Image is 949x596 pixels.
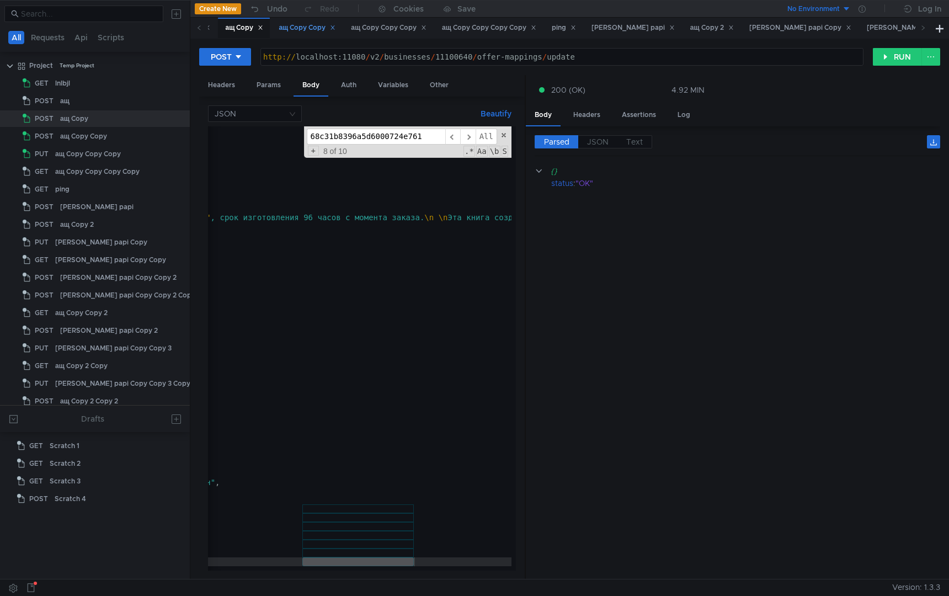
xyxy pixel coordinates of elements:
[918,2,941,15] div: Log In
[787,4,840,14] div: No Environment
[29,491,48,507] span: POST
[551,84,585,96] span: 200 (OK)
[35,216,54,233] span: POST
[320,2,339,15] div: Redo
[526,105,561,126] div: Body
[241,1,295,17] button: Undo
[55,340,172,356] div: [PERSON_NAME] papi Copy Copy 3
[226,22,264,34] div: ащ Copy
[60,216,94,233] div: ащ Copy 2
[35,146,49,162] span: PUT
[332,75,365,95] div: Auth
[690,22,734,34] div: ащ Copy 2
[55,181,70,198] div: ping
[35,110,54,127] span: POST
[613,105,665,125] div: Assertions
[476,107,516,120] button: Beautify
[60,393,118,409] div: ащ Copy 2 Copy 2
[55,163,140,180] div: ащ Copy Copy Copy Copy
[279,22,335,34] div: ащ Copy Copy
[457,5,476,13] div: Save
[319,147,351,156] span: 8 of 10
[55,234,147,251] div: [PERSON_NAME] papi Copy
[626,137,643,147] span: Text
[248,75,290,95] div: Params
[35,305,49,321] span: GET
[60,269,177,286] div: [PERSON_NAME] papi Copy Copy 2
[267,2,287,15] div: Undo
[551,177,940,189] div: :
[393,2,424,15] div: Cookies
[55,146,121,162] div: ащ Copy Copy Copy
[8,31,24,44] button: All
[195,3,241,14] button: Create New
[35,393,54,409] span: POST
[50,473,81,489] div: Scratch 3
[476,146,488,157] span: CaseSensitive Search
[60,93,70,109] div: ащ
[551,177,573,189] div: status
[421,75,457,95] div: Other
[749,22,851,34] div: [PERSON_NAME] papi Copy
[35,358,49,374] span: GET
[60,287,195,304] div: [PERSON_NAME] papi Copy Copy 2 Copy
[199,75,244,95] div: Headers
[35,181,49,198] span: GET
[35,322,54,339] span: POST
[35,128,54,145] span: POST
[552,22,576,34] div: ping
[476,129,497,145] span: Alt-Enter
[892,579,940,595] span: Version: 1.3.3
[35,234,49,251] span: PUT
[369,75,417,95] div: Variables
[502,146,508,157] span: Search In Selection
[71,31,91,44] button: Api
[60,110,88,127] div: ащ Copy
[55,252,166,268] div: [PERSON_NAME] papi Copy Copy
[575,177,925,189] div: "OK"
[21,8,157,20] input: Search...
[35,375,49,392] span: PUT
[551,165,925,177] div: {}
[35,199,54,215] span: POST
[55,305,108,321] div: ащ Copy Copy 2
[671,85,705,95] div: 4.92 MIN
[35,252,49,268] span: GET
[29,438,43,454] span: GET
[50,455,81,472] div: Scratch 2
[55,375,190,392] div: [PERSON_NAME] papi Copy Copy 3 Copy
[489,146,500,157] span: Whole Word Search
[873,48,922,66] button: RUN
[29,473,43,489] span: GET
[35,75,49,92] span: GET
[460,129,476,145] span: ​
[442,22,536,34] div: ащ Copy Copy Copy Copy
[463,146,475,157] span: RegExp Search
[351,22,426,34] div: ащ Copy Copy Copy
[294,75,328,97] div: Body
[28,31,68,44] button: Requests
[35,287,54,304] span: POST
[445,129,461,145] span: ​
[295,1,347,17] button: Redo
[55,75,70,92] div: lnlbjl
[308,146,319,156] span: Toggle Replace mode
[544,137,569,147] span: Parsed
[307,129,445,145] input: Search for
[55,358,108,374] div: ащ Copy 2 Copy
[587,137,609,147] span: JSON
[211,51,232,63] div: POST
[669,105,699,125] div: Log
[564,105,609,125] div: Headers
[81,412,104,425] div: Drafts
[35,340,49,356] span: PUT
[50,438,79,454] div: Scratch 1
[35,269,54,286] span: POST
[29,57,53,74] div: Project
[35,93,54,109] span: POST
[60,57,94,74] div: Temp Project
[60,322,158,339] div: [PERSON_NAME] papi Copy 2
[60,199,134,215] div: [PERSON_NAME] papi
[35,163,49,180] span: GET
[29,455,43,472] span: GET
